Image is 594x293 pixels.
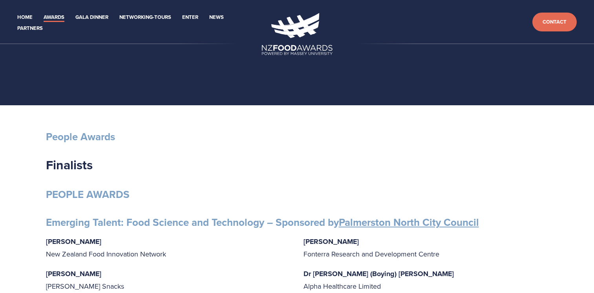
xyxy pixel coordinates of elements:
p: [PERSON_NAME] Snacks [46,267,291,293]
a: News [209,13,224,22]
strong: Finalists [46,156,93,174]
strong: PEOPLE AWARDS [46,187,130,202]
strong: [PERSON_NAME] [303,236,359,247]
strong: [PERSON_NAME] [46,269,101,279]
a: Partners [17,24,43,33]
a: Awards [44,13,64,22]
p: New Zealand Food Innovation Network [46,235,291,260]
p: Alpha Healthcare Limited [303,267,548,293]
a: Gala Dinner [75,13,108,22]
strong: Dr [PERSON_NAME] (Boying) [PERSON_NAME] [303,269,454,279]
h3: People Awards [46,130,548,143]
strong: [PERSON_NAME] [46,236,101,247]
a: Enter [182,13,198,22]
strong: Emerging Talent: Food Science and Technology – Sponsored by [46,215,479,230]
a: Networking-Tours [119,13,171,22]
a: Contact [532,13,577,32]
p: Fonterra Research and Development Centre [303,235,548,260]
a: Home [17,13,33,22]
a: Palmerston North City Council [339,215,479,230]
